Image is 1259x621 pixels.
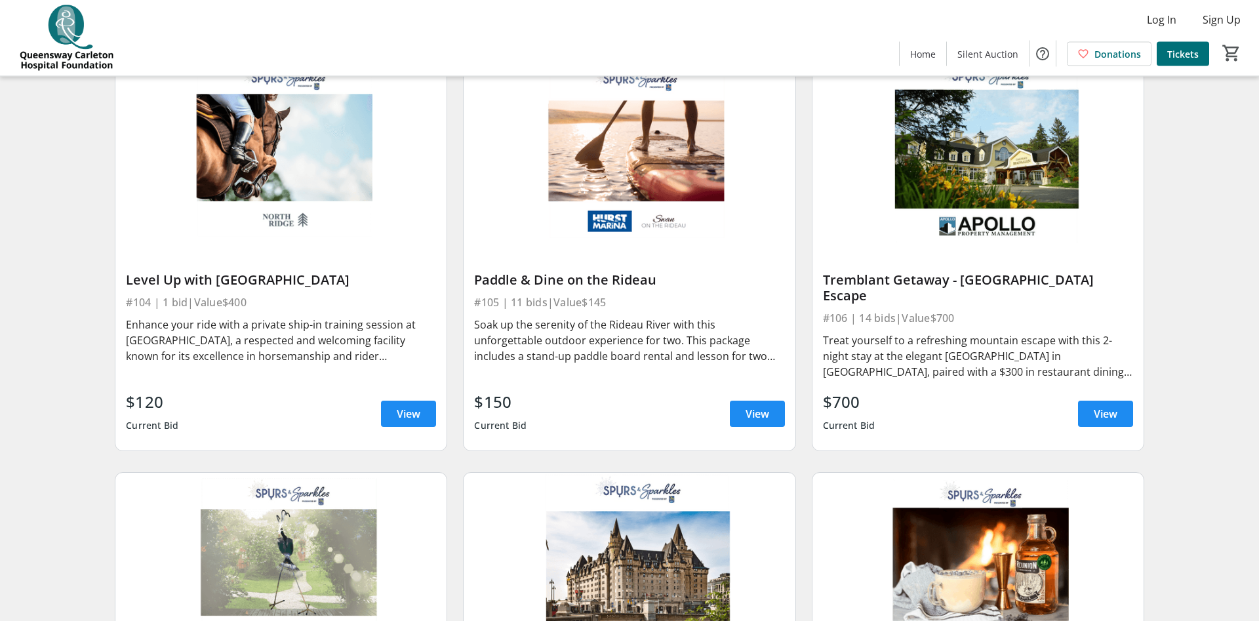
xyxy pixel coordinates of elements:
[812,58,1144,245] img: Tremblant Getaway - Chateau Beauvallon Escape
[474,317,784,364] div: Soak up the serenity of the Rideau River with this unforgettable outdoor experience for two. This...
[1078,401,1133,427] a: View
[947,42,1029,66] a: Silent Auction
[1136,9,1187,30] button: Log In
[823,332,1133,380] div: Treat yourself to a refreshing mountain escape with this 2-night stay at the elegant [GEOGRAPHIC_...
[823,272,1133,304] div: Tremblant Getaway - [GEOGRAPHIC_DATA] Escape
[1192,9,1251,30] button: Sign Up
[1220,41,1243,65] button: Cart
[1094,47,1141,61] span: Donations
[474,390,527,414] div: $150
[910,47,936,61] span: Home
[746,406,769,422] span: View
[1029,41,1056,67] button: Help
[1067,42,1151,66] a: Donations
[1203,12,1241,28] span: Sign Up
[397,406,420,422] span: View
[126,272,436,288] div: Level Up with [GEOGRAPHIC_DATA]
[126,414,178,437] div: Current Bid
[464,58,795,245] img: Paddle & Dine on the Rideau
[823,414,875,437] div: Current Bid
[730,401,785,427] a: View
[474,272,784,288] div: Paddle & Dine on the Rideau
[1167,47,1199,61] span: Tickets
[474,293,784,311] div: #105 | 11 bids | Value $145
[126,293,436,311] div: #104 | 1 bid | Value $400
[823,390,875,414] div: $700
[474,414,527,437] div: Current Bid
[900,42,946,66] a: Home
[957,47,1018,61] span: Silent Auction
[1094,406,1117,422] span: View
[1157,42,1209,66] a: Tickets
[126,390,178,414] div: $120
[115,58,447,245] img: Level Up with Northridge Farm
[823,309,1133,327] div: #106 | 14 bids | Value $700
[8,5,125,71] img: QCH Foundation's Logo
[1147,12,1176,28] span: Log In
[381,401,436,427] a: View
[126,317,436,364] div: Enhance your ride with a private ship-in training session at [GEOGRAPHIC_DATA], a respected and w...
